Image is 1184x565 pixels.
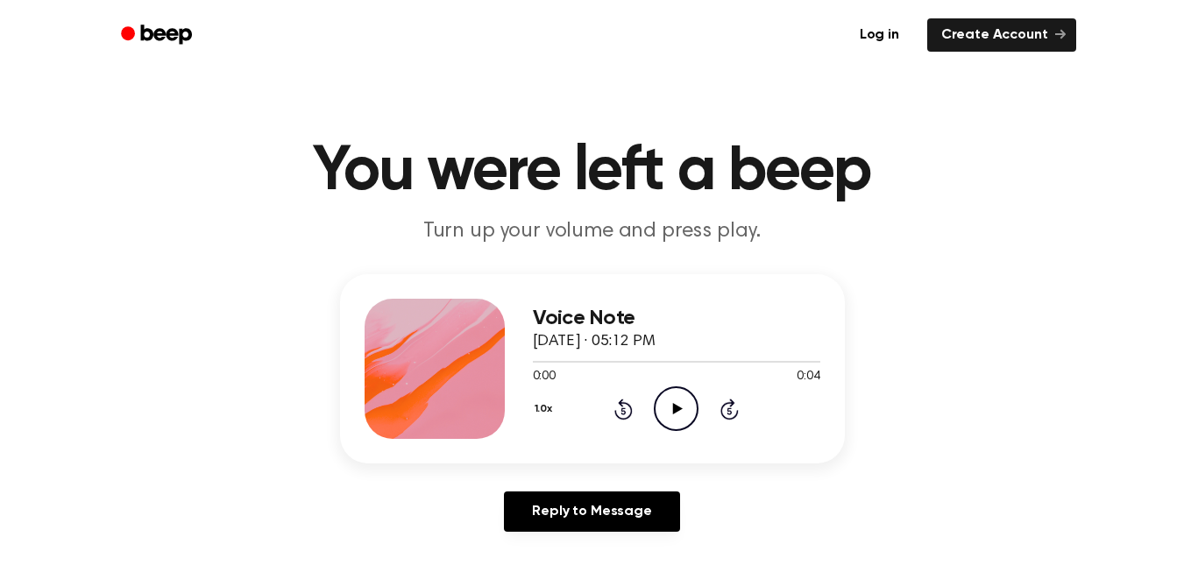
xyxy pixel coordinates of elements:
[256,217,929,246] p: Turn up your volume and press play.
[842,15,917,55] a: Log in
[533,307,820,330] h3: Voice Note
[144,140,1041,203] h1: You were left a beep
[927,18,1076,52] a: Create Account
[109,18,208,53] a: Beep
[504,491,679,532] a: Reply to Message
[533,394,559,424] button: 1.0x
[533,334,656,350] span: [DATE] · 05:12 PM
[533,368,556,386] span: 0:00
[797,368,819,386] span: 0:04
